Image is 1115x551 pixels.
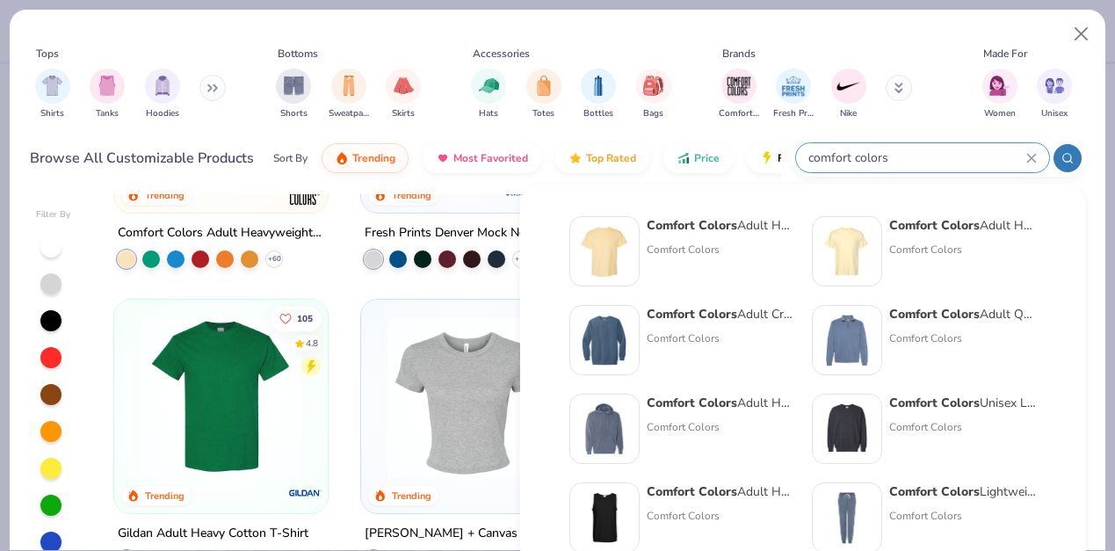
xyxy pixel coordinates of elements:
[96,107,119,120] span: Tanks
[647,305,794,323] div: Adult Crewneck Sweatshirt
[719,69,759,120] button: filter button
[636,69,671,120] button: filter button
[647,508,794,524] div: Comfort Colors
[146,107,179,120] span: Hoodies
[577,224,632,279] img: 029b8af0-80e6-406f-9fdc-fdf898547912
[820,402,874,456] img: 92253b97-214b-4b5a-8cde-29cfb8752a47
[726,73,752,99] img: Comfort Colors Image
[284,76,304,96] img: Shorts Image
[379,317,557,478] img: aa15adeb-cc10-480b-b531-6e6e449d5067
[647,483,737,500] strong: Comfort Colors
[581,69,616,120] div: filter for Bottles
[589,76,608,96] img: Bottles Image
[831,69,866,120] button: filter button
[760,151,774,165] img: flash.gif
[386,69,421,120] button: filter button
[889,419,1037,435] div: Comfort Colors
[1037,69,1072,120] button: filter button
[889,330,1037,346] div: Comfort Colors
[773,69,814,120] div: filter for Fresh Prints
[297,314,313,323] span: 105
[583,107,613,120] span: Bottles
[820,313,874,367] img: 70e04f9d-cd5a-4d8d-b569-49199ba2f040
[889,217,980,234] strong: Comfort Colors
[118,222,324,244] div: Comfort Colors Adult Heavyweight T-Shirt
[773,69,814,120] button: filter button
[807,148,1026,168] input: Try "T-Shirt"
[35,69,70,120] div: filter for Shirts
[329,107,369,120] span: Sweatpants
[339,76,358,96] img: Sweatpants Image
[647,330,794,346] div: Comfort Colors
[1065,18,1098,51] button: Close
[889,216,1037,235] div: Adult Heavyweight RS Pocket T-Shirt
[694,151,720,165] span: Price
[568,151,583,165] img: TopRated.gif
[473,46,530,62] div: Accessories
[647,482,794,501] div: Adult Heavyweight RS Tank
[1037,69,1072,120] div: filter for Unisex
[989,76,1010,96] img: Women Image
[365,222,571,244] div: Fresh Prints Denver Mock Neck Heavyweight Sweatshirt
[555,143,649,173] button: Top Rated
[780,73,807,99] img: Fresh Prints Image
[329,69,369,120] div: filter for Sweatpants
[306,337,318,350] div: 4.8
[889,395,980,411] strong: Comfort Colors
[577,313,632,367] img: 1f2d2499-41e0-44f5-b794-8109adf84418
[36,46,59,62] div: Tops
[889,482,1037,501] div: Lightweight Adult Sweatpants
[647,306,737,323] strong: Comfort Colors
[352,151,395,165] span: Trending
[423,143,541,173] button: Most Favorited
[36,208,71,221] div: Filter By
[145,69,180,120] div: filter for Hoodies
[287,475,322,511] img: Gildan logo
[820,224,874,279] img: 284e3bdb-833f-4f21-a3b0-720291adcbd9
[394,76,414,96] img: Skirts Image
[719,107,759,120] span: Comfort Colors
[663,143,733,173] button: Price
[647,395,737,411] strong: Comfort Colors
[831,69,866,120] div: filter for Nike
[722,46,756,62] div: Brands
[271,306,322,330] button: Like
[719,69,759,120] div: filter for Comfort Colors
[773,107,814,120] span: Fresh Prints
[647,394,794,412] div: Adult Hooded Sweatshirt
[90,69,125,120] div: filter for Tanks
[132,317,310,478] img: db319196-8705-402d-8b46-62aaa07ed94f
[889,306,980,323] strong: Comfort Colors
[577,402,632,456] img: ff9285ed-6195-4d41-bd6b-4a29e0566347
[392,107,415,120] span: Skirts
[453,151,528,165] span: Most Favorited
[526,69,561,120] button: filter button
[889,394,1037,412] div: Unisex Lightweight Cotton Crewneck Sweatshirt
[329,69,369,120] button: filter button
[983,46,1027,62] div: Made For
[98,76,117,96] img: Tanks Image
[273,150,308,166] div: Sort By
[581,69,616,120] button: filter button
[287,175,322,210] img: Comfort Colors logo
[840,107,857,120] span: Nike
[278,46,318,62] div: Bottoms
[471,69,506,120] div: filter for Hats
[153,76,172,96] img: Hoodies Image
[40,107,64,120] span: Shirts
[647,216,794,235] div: Adult Heavyweight T-Shirt
[436,151,450,165] img: most_fav.gif
[820,490,874,545] img: e90485c2-bda2-4c56-95cf-7bd897df7ba4
[35,69,70,120] button: filter button
[42,76,62,96] img: Shirts Image
[145,69,180,120] button: filter button
[526,69,561,120] div: filter for Totes
[30,148,254,169] div: Browse All Customizable Products
[532,107,554,120] span: Totes
[577,490,632,545] img: 9bb46401-8c70-4267-b63b-7ffdba721e82
[982,69,1017,120] div: filter for Women
[586,151,636,165] span: Top Rated
[836,73,862,99] img: Nike Image
[365,523,571,545] div: [PERSON_NAME] + Canvas [DEMOGRAPHIC_DATA]' Micro Ribbed Baby Tee
[515,254,528,265] span: + 10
